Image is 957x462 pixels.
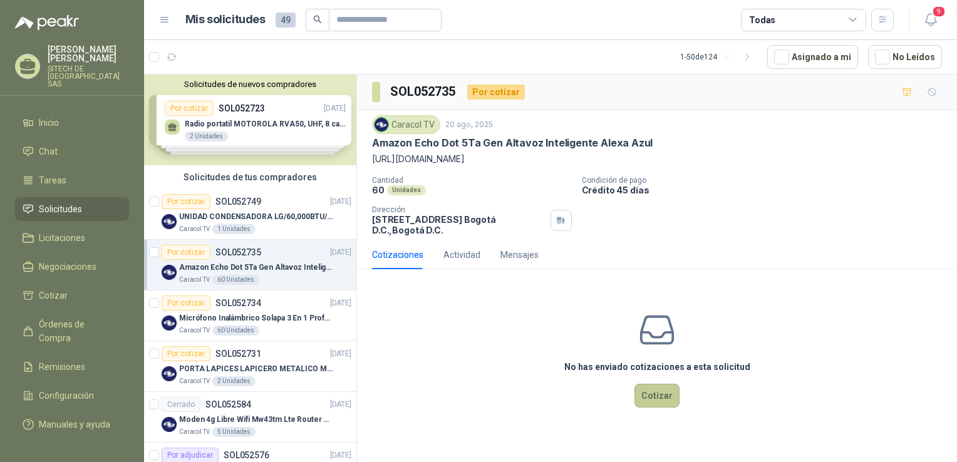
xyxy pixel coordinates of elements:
div: 1 - 50 de 124 [680,47,757,67]
img: Company Logo [375,118,388,131]
p: SOL052584 [205,400,251,409]
img: Company Logo [162,316,177,331]
p: [DATE] [330,449,351,461]
a: Remisiones [15,355,129,379]
div: Por cotizar [162,245,210,260]
div: Por cotizar [162,346,210,361]
img: Company Logo [162,214,177,229]
p: Amazon Echo Dot 5Ta Gen Altavoz Inteligente Alexa Azul [179,262,335,274]
p: [DATE] [330,348,351,360]
p: Caracol TV [179,224,210,234]
span: Negociaciones [39,260,96,274]
span: Tareas [39,173,66,187]
span: Órdenes de Compra [39,317,117,345]
span: Inicio [39,116,59,130]
p: 20 ago, 2025 [445,119,493,131]
img: Logo peakr [15,15,79,30]
a: Licitaciones [15,226,129,250]
span: 49 [276,13,296,28]
p: UNIDAD CONDENSADORA LG/60,000BTU/220V/R410A: I [179,211,335,223]
p: Caracol TV [179,326,210,336]
img: Company Logo [162,417,177,432]
p: PORTA LAPICES LAPICERO METALICO MALLA. IGUALES A LOS DEL LIK ADJUNTO [179,363,335,375]
p: Micrófono Inalámbrico Solapa 3 En 1 Profesional F11-2 X2 [179,312,335,324]
p: [PERSON_NAME] [PERSON_NAME] [48,45,129,63]
div: 5 Unidades [212,427,256,437]
p: [DATE] [330,247,351,259]
div: 1 Unidades [212,224,256,234]
a: Cotizar [15,284,129,307]
p: SOL052749 [215,197,261,206]
div: Cerrado [162,397,200,412]
div: Caracol TV [372,115,440,134]
div: 60 Unidades [212,326,259,336]
span: Licitaciones [39,231,85,245]
a: Configuración [15,384,129,408]
p: [DATE] [330,297,351,309]
a: Negociaciones [15,255,129,279]
a: Tareas [15,168,129,192]
h3: SOL052735 [390,82,457,101]
p: SOL052731 [215,349,261,358]
p: 60 [372,185,385,195]
p: Caracol TV [179,275,210,285]
a: Manuales y ayuda [15,413,129,436]
p: [STREET_ADDRESS] Bogotá D.C. , Bogotá D.C. [372,214,546,235]
p: [DATE] [330,399,351,411]
p: Dirección [372,205,546,214]
img: Company Logo [162,366,177,381]
a: CerradoSOL052584[DATE] Company LogoModen 4g Libre Wifi Mw43tm Lte Router Móvil Internet 5ghzCarac... [144,392,356,443]
img: Company Logo [162,265,177,280]
div: Solicitudes de nuevos compradoresPor cotizarSOL052723[DATE] Radio portatil MOTOROLA RVA50, UHF, 8... [144,74,356,165]
a: Por cotizarSOL052731[DATE] Company LogoPORTA LAPICES LAPICERO METALICO MALLA. IGUALES A LOS DEL L... [144,341,356,392]
button: Solicitudes de nuevos compradores [149,80,351,89]
button: No Leídos [868,45,942,69]
p: [URL][DOMAIN_NAME] [372,152,942,166]
div: Actividad [443,248,480,262]
button: Asignado a mi [767,45,858,69]
a: Órdenes de Compra [15,312,129,350]
p: Crédito 45 días [582,185,953,195]
a: Solicitudes [15,197,129,221]
a: Chat [15,140,129,163]
p: Condición de pago [582,176,953,185]
div: Por cotizar [467,85,525,100]
p: Cantidad [372,176,572,185]
a: Por cotizarSOL052734[DATE] Company LogoMicrófono Inalámbrico Solapa 3 En 1 Profesional F11-2 X2Ca... [144,290,356,341]
p: [DATE] [330,196,351,208]
a: Por cotizarSOL052735[DATE] Company LogoAmazon Echo Dot 5Ta Gen Altavoz Inteligente Alexa AzulCara... [144,240,356,290]
div: Por cotizar [162,194,210,209]
div: 60 Unidades [212,275,259,285]
p: Caracol TV [179,427,210,437]
p: SOL052735 [215,248,261,257]
div: 2 Unidades [212,376,256,386]
div: Por cotizar [162,295,210,311]
div: Unidades [387,185,426,195]
div: Solicitudes de tus compradores [144,165,356,189]
span: search [313,15,322,24]
div: Mensajes [500,248,539,262]
p: Caracol TV [179,376,210,386]
p: Amazon Echo Dot 5Ta Gen Altavoz Inteligente Alexa Azul [372,136,653,150]
span: 9 [932,6,946,18]
h1: Mis solicitudes [185,11,266,29]
button: 9 [919,9,942,31]
p: SOL052576 [224,451,269,459]
p: Moden 4g Libre Wifi Mw43tm Lte Router Móvil Internet 5ghz [179,414,335,426]
p: SOL052734 [215,299,261,307]
div: Todas [749,13,775,27]
span: Solicitudes [39,202,82,216]
span: Cotizar [39,289,68,302]
div: Cotizaciones [372,248,423,262]
h3: No has enviado cotizaciones a esta solicitud [564,360,750,374]
a: Inicio [15,111,129,135]
span: Configuración [39,389,94,403]
a: Por cotizarSOL052749[DATE] Company LogoUNIDAD CONDENSADORA LG/60,000BTU/220V/R410A: ICaracol TV1 ... [144,189,356,240]
span: Chat [39,145,58,158]
span: Remisiones [39,360,85,374]
p: SITECH DE [GEOGRAPHIC_DATA] SAS [48,65,129,88]
button: Cotizar [634,384,680,408]
span: Manuales y ayuda [39,418,110,431]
